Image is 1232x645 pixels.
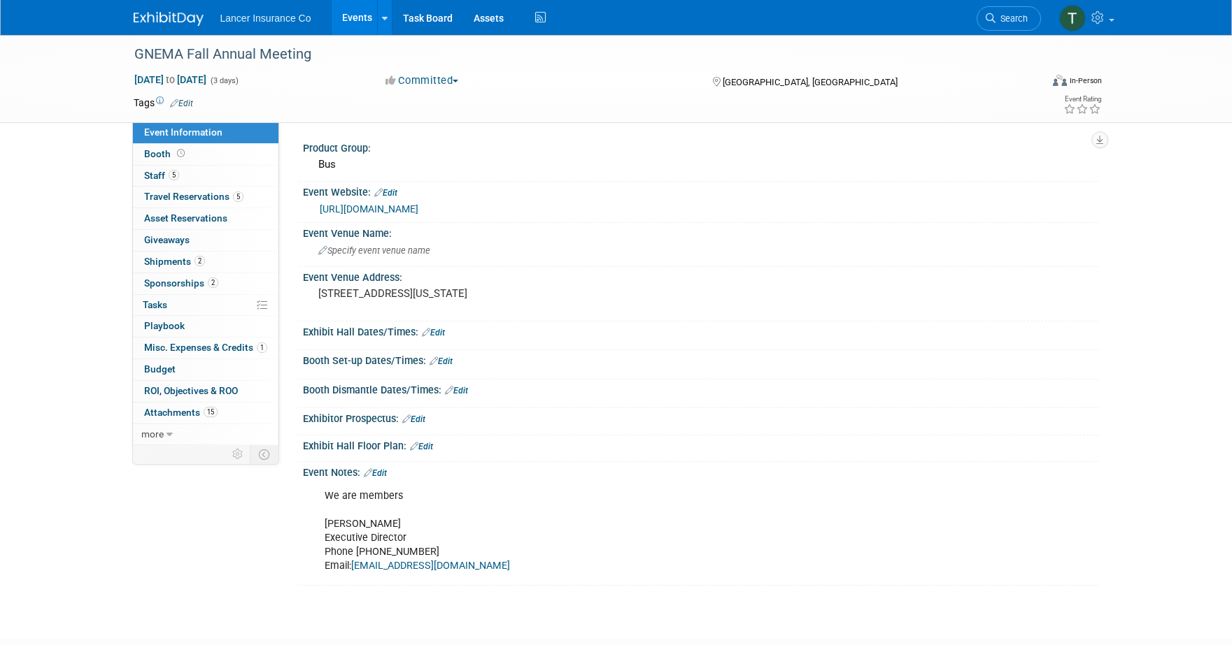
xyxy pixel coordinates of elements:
[134,96,193,110] td: Tags
[144,385,238,396] span: ROI, Objectives & ROO
[170,99,193,108] a: Edit
[723,77,898,87] span: [GEOGRAPHIC_DATA], [GEOGRAPHIC_DATA]
[226,445,250,463] td: Personalize Event Tab Strip
[169,170,179,180] span: 5
[133,424,278,445] a: more
[233,191,243,202] span: 5
[144,407,218,418] span: Attachments
[430,356,453,366] a: Edit
[1059,5,1086,31] img: Terrence Forrest
[209,76,239,85] span: (3 days)
[250,445,278,463] td: Toggle Event Tabs
[144,170,179,181] span: Staff
[303,321,1099,340] div: Exhibit Hall Dates/Times:
[133,381,278,402] a: ROI, Objectives & ROO
[1063,96,1101,103] div: Event Rating
[133,273,278,294] a: Sponsorships2
[364,468,387,478] a: Edit
[144,148,187,159] span: Booth
[144,342,267,353] span: Misc. Expenses & Credits
[303,350,1099,368] div: Booth Set-up Dates/Times:
[144,363,176,375] span: Budget
[303,462,1099,480] div: Event Notes:
[381,73,464,88] button: Committed
[303,379,1099,398] div: Booth Dismantle Dates/Times:
[410,442,433,451] a: Edit
[133,230,278,251] a: Giveaways
[133,122,278,143] a: Event Information
[958,73,1103,94] div: Event Format
[220,13,311,24] span: Lancer Insurance Co
[303,138,1099,155] div: Product Group:
[144,256,205,267] span: Shipments
[164,74,177,85] span: to
[351,560,510,572] a: [EMAIL_ADDRESS][DOMAIN_NAME]
[257,342,267,353] span: 1
[320,203,418,215] a: [URL][DOMAIN_NAME]
[315,482,945,580] div: We are members [PERSON_NAME] Executive Director Phone [PHONE_NUMBER] Email:
[204,407,218,417] span: 15
[133,166,278,187] a: Staff5
[318,287,619,300] pre: [STREET_ADDRESS][US_STATE]
[174,148,187,159] span: Booth not reserved yet
[422,328,445,338] a: Edit
[1069,75,1102,86] div: In-Person
[133,295,278,316] a: Tasks
[133,187,278,208] a: Travel Reservations5
[303,267,1099,284] div: Event Venue Address:
[133,338,278,358] a: Misc. Expenses & Credits1
[134,12,204,26] img: ExhibitDay
[133,144,278,165] a: Booth
[144,212,227,224] span: Asset Reservations
[144,191,243,202] span: Travel Reservations
[133,316,278,337] a: Playbook
[144,126,222,138] span: Event Information
[996,13,1028,24] span: Search
[129,42,1020,67] div: GNEMA Fall Annual Meeting
[144,320,185,331] span: Playbook
[194,256,205,266] span: 2
[402,414,425,424] a: Edit
[134,73,207,86] span: [DATE] [DATE]
[144,277,218,289] span: Sponsorships
[1053,75,1067,86] img: Format-Inperson.png
[303,435,1099,454] div: Exhibit Hall Floor Plan:
[303,223,1099,240] div: Event Venue Name:
[144,234,190,245] span: Giveaways
[143,299,167,310] span: Tasks
[318,245,430,256] span: Specify event venue name
[208,277,218,288] span: 2
[303,182,1099,200] div: Event Website:
[313,154,1089,175] div: Bus
[133,208,278,229] a: Asset Reservations
[374,188,397,198] a: Edit
[141,428,164,440] span: more
[445,386,468,396] a: Edit
[133,403,278,423] a: Attachments15
[977,6,1041,31] a: Search
[133,252,278,273] a: Shipments2
[303,408,1099,426] div: Exhibitor Prospectus:
[133,359,278,380] a: Budget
